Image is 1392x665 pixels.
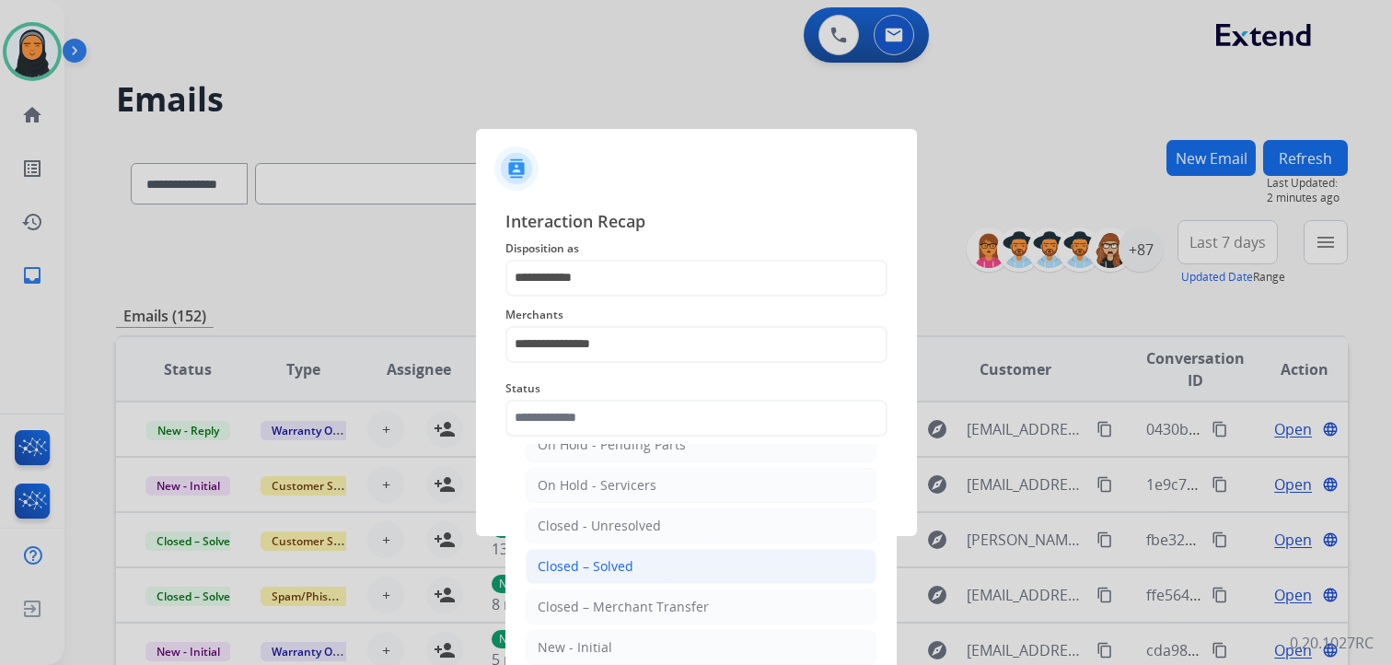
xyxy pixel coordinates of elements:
[505,378,887,400] span: Status
[505,208,887,238] span: Interaction Recap
[538,557,633,576] div: Closed – Solved
[505,304,887,326] span: Merchants
[538,436,686,454] div: On Hold - Pending Parts
[1290,632,1374,654] p: 0.20.1027RC
[538,598,709,616] div: Closed – Merchant Transfer
[538,517,661,535] div: Closed - Unresolved
[538,638,612,657] div: New - Initial
[494,146,539,191] img: contactIcon
[538,476,656,495] div: On Hold - Servicers
[505,238,887,260] span: Disposition as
